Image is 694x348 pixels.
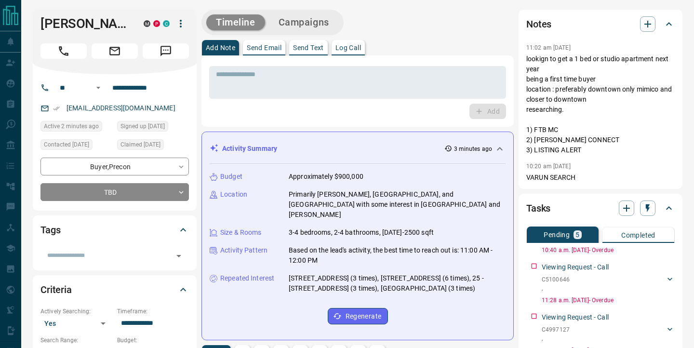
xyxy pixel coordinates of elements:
[206,44,235,51] p: Add Note
[526,163,571,170] p: 10:20 am [DATE]
[544,231,570,238] p: Pending
[144,20,150,27] div: mrloft.ca
[163,20,170,27] div: condos.ca
[117,121,189,134] div: Thu Dec 17 2020
[67,104,175,112] a: [EMAIL_ADDRESS][DOMAIN_NAME]
[526,173,675,183] p: VARUN SEARCH
[289,273,506,294] p: [STREET_ADDRESS] (3 times), [STREET_ADDRESS] (6 times), 25 - [STREET_ADDRESS] (3 times), [GEOGRAP...
[153,20,160,27] div: property.ca
[335,44,361,51] p: Log Call
[40,158,189,175] div: Buyer , Precon
[40,282,72,297] h2: Criteria
[40,121,112,134] div: Fri Aug 15 2025
[40,278,189,301] div: Criteria
[526,16,551,32] h2: Notes
[220,273,274,283] p: Repeated Interest
[289,189,506,220] p: Primarily [PERSON_NAME], [GEOGRAPHIC_DATA], and [GEOGRAPHIC_DATA] with some interest in [GEOGRAPH...
[247,44,281,51] p: Send Email
[40,336,112,345] p: Search Range:
[40,316,112,331] div: Yes
[621,232,655,239] p: Completed
[44,121,99,131] span: Active 2 minutes ago
[293,44,324,51] p: Send Text
[92,43,138,59] span: Email
[40,218,189,241] div: Tags
[40,139,112,153] div: Mon Feb 27 2023
[526,13,675,36] div: Notes
[40,43,87,59] span: Call
[53,105,60,112] svg: Email Verified
[289,172,363,182] p: Approximately $900,000
[542,275,570,284] p: C5100646
[542,262,609,272] p: Viewing Request - Call
[542,246,675,254] p: 10:40 a.m. [DATE] - Overdue
[220,172,242,182] p: Budget
[44,140,89,149] span: Contacted [DATE]
[526,44,571,51] p: 11:02 am [DATE]
[454,145,492,153] p: 3 minutes ago
[40,222,60,238] h2: Tags
[172,249,186,263] button: Open
[206,14,265,30] button: Timeline
[542,273,675,294] div: C5100646,
[526,201,550,216] h2: Tasks
[526,197,675,220] div: Tasks
[117,307,189,316] p: Timeframe:
[542,296,675,305] p: 11:28 a.m. [DATE] - Overdue
[220,228,262,238] p: Size & Rooms
[220,245,267,255] p: Activity Pattern
[40,16,129,31] h1: [PERSON_NAME]
[526,54,675,155] p: lookign to get a 1 bed or studio apartment next year being a first time buyer location : preferab...
[542,284,570,293] p: ,
[575,231,579,238] p: 5
[120,140,160,149] span: Claimed [DATE]
[289,228,434,238] p: 3-4 bedrooms, 2-4 bathrooms, [DATE]-2500 sqft
[93,82,104,94] button: Open
[222,144,277,154] p: Activity Summary
[328,308,388,324] button: Regenerate
[120,121,165,131] span: Signed up [DATE]
[289,245,506,266] p: Based on the lead's activity, the best time to reach out is: 11:00 AM - 12:00 PM
[117,336,189,345] p: Budget:
[40,307,112,316] p: Actively Searching:
[117,139,189,153] div: Thu Dec 17 2020
[220,189,247,200] p: Location
[269,14,339,30] button: Campaigns
[210,140,506,158] div: Activity Summary3 minutes ago
[40,183,189,201] div: TBD
[143,43,189,59] span: Message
